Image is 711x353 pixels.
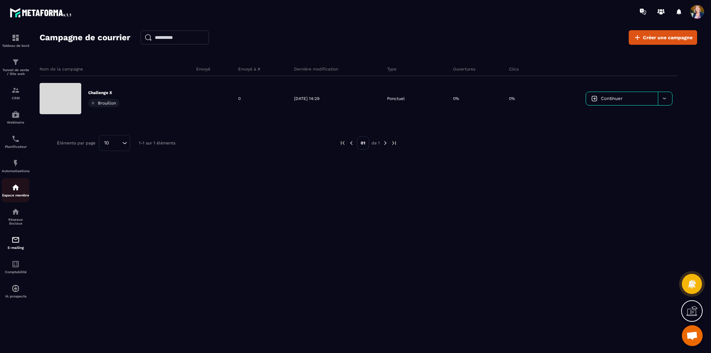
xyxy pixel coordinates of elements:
[40,66,83,72] p: Nom de la campagne
[196,66,210,72] p: Envoyé
[98,101,116,106] span: Brouillon
[2,169,30,173] p: Automatisations
[601,96,622,101] span: Continuer
[2,294,30,298] p: IA prospects
[2,154,30,178] a: automationsautomationsAutomatisations
[11,135,20,143] img: scheduler
[99,135,130,151] div: Search for option
[348,140,354,146] img: prev
[10,6,72,19] img: logo
[387,96,405,101] p: Ponctuel
[11,86,20,94] img: formation
[357,136,369,150] p: 01
[382,140,388,146] img: next
[2,44,30,48] p: Tableau de bord
[2,255,30,279] a: accountantaccountantComptabilité
[509,96,515,101] p: 0%
[2,202,30,230] a: social-networksocial-networkRéseaux Sociaux
[88,90,119,95] p: Challenge X
[238,96,241,101] p: 0
[453,66,475,72] p: Ouvertures
[509,66,519,72] p: Clics
[2,193,30,197] p: Espace membre
[11,260,20,268] img: accountant
[139,141,175,145] p: 1-1 sur 1 éléments
[643,34,693,41] span: Créer une campagne
[11,236,20,244] img: email
[2,28,30,53] a: formationformationTableau de bord
[682,325,703,346] a: Ouvrir le chat
[238,66,260,72] p: Envoyé à #
[629,30,697,45] a: Créer une campagne
[102,139,111,147] span: 10
[2,178,30,202] a: automationsautomationsEspace membre
[11,34,20,42] img: formation
[2,68,30,76] p: Tunnel de vente / Site web
[387,66,396,72] p: Type
[111,139,120,147] input: Search for option
[11,183,20,192] img: automations
[11,208,20,216] img: social-network
[2,120,30,124] p: Webinaire
[294,96,319,101] p: [DATE] 14:29
[2,105,30,129] a: automationsautomationsWebinaire
[591,95,597,102] img: icon
[2,145,30,149] p: Planificateur
[2,96,30,100] p: CRM
[2,53,30,81] a: formationformationTunnel de vente / Site web
[2,81,30,105] a: formationformationCRM
[57,141,95,145] p: Éléments par page
[453,96,459,101] p: 0%
[294,66,338,72] p: Dernière modification
[2,129,30,154] a: schedulerschedulerPlanificateur
[371,140,380,146] p: de 1
[11,110,20,119] img: automations
[11,58,20,66] img: formation
[391,140,397,146] img: next
[11,284,20,293] img: automations
[2,270,30,274] p: Comptabilité
[2,246,30,250] p: E-mailing
[586,92,658,105] a: Continuer
[11,159,20,167] img: automations
[340,140,346,146] img: prev
[2,230,30,255] a: emailemailE-mailing
[2,218,30,225] p: Réseaux Sociaux
[40,31,130,44] h2: Campagne de courrier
